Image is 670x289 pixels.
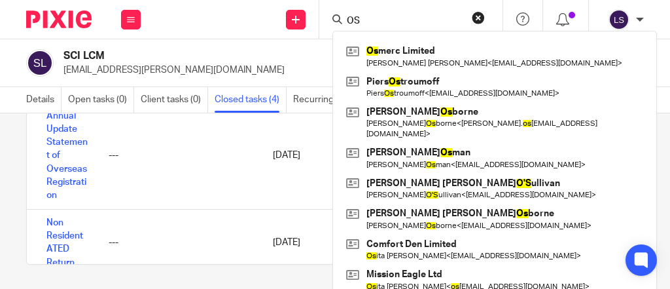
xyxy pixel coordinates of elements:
[608,9,629,30] img: svg%3E
[26,10,92,28] img: Pixie
[260,102,330,209] td: [DATE]
[472,11,485,24] button: Clear
[109,236,247,249] div: ---
[141,87,208,113] a: Client tasks (0)
[63,64,466,77] p: [EMAIL_ADDRESS][PERSON_NAME][DOMAIN_NAME]
[109,149,247,162] div: ---
[46,218,83,267] a: Non Resident ATED Return
[46,111,88,201] a: Annual Update Statement of Overseas Registration
[260,209,330,276] td: [DATE]
[345,16,463,28] input: Search
[293,87,377,113] a: Recurring tasks (2)
[330,102,467,209] td: [PERSON_NAME]
[63,49,385,63] h2: SCI LCM
[68,87,134,113] a: Open tasks (0)
[215,87,287,113] a: Closed tasks (4)
[26,87,62,113] a: Details
[26,49,54,77] img: svg%3E
[330,209,467,276] td: UKPA Accounts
